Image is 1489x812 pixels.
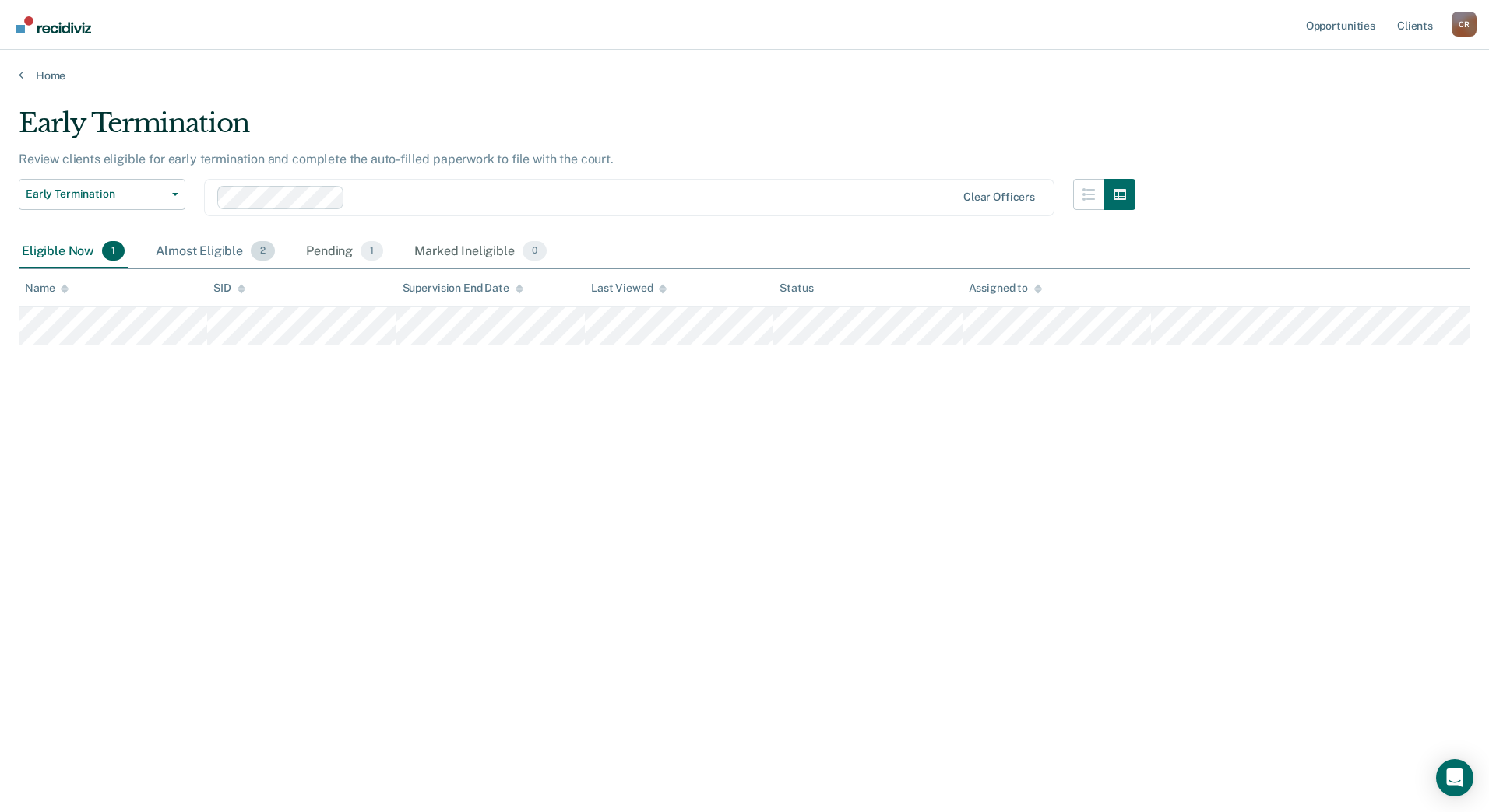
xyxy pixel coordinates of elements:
div: SID [213,282,245,295]
a: Home [19,68,1470,82]
button: Profile dropdown button [1452,12,1477,37]
div: Last Viewed [591,282,667,295]
div: Early Termination [19,107,1135,152]
button: Early Termination [19,179,185,210]
span: 1 [361,241,383,261]
div: Eligible Now1 [19,235,128,269]
div: C R [1452,12,1477,37]
span: 0 [523,241,547,261]
div: Assigned to [969,282,1042,295]
span: 1 [102,241,125,261]
p: Review clients eligible for early termination and complete the auto-filled paperwork to file with... [19,152,614,166]
div: Pending1 [303,235,386,269]
div: Almost Eligible2 [153,235,278,269]
span: Early Termination [26,187,166,201]
div: Name [25,282,69,295]
div: Open Intercom Messenger [1436,759,1473,796]
div: Clear officers [963,191,1035,204]
div: Supervision End Date [403,282,523,295]
div: Marked Ineligible0 [411,235,550,269]
span: 2 [251,241,275,261]
img: Recidiviz [16,16,91,33]
div: Status [780,282,813,295]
